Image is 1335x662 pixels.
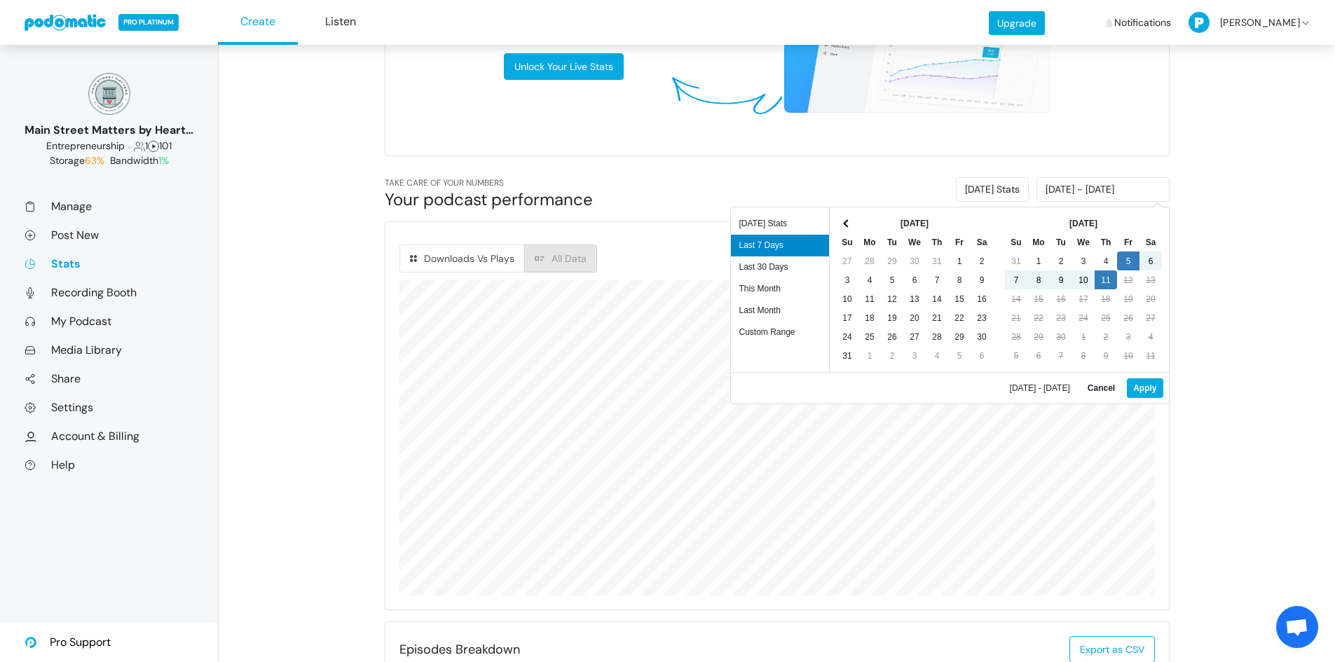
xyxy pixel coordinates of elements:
[971,251,993,270] td: 2
[1050,270,1072,289] td: 9
[134,139,145,152] span: Followers
[948,233,971,251] th: Fr
[858,308,881,327] td: 18
[1276,606,1318,648] div: Open chat
[1139,327,1162,346] td: 4
[1095,346,1117,365] td: 9
[903,270,926,289] td: 6
[926,346,948,365] td: 4
[926,289,948,308] td: 14
[1027,251,1050,270] td: 1
[424,254,514,263] span: Downloads Vs Plays
[858,270,881,289] td: 4
[956,177,1029,202] button: [DATE] Stats
[301,1,381,45] a: Listen
[85,154,104,167] span: 63%
[1050,251,1072,270] td: 2
[926,308,948,327] td: 21
[1139,289,1162,308] td: 20
[836,308,858,327] td: 17
[385,177,770,188] h6: TAKE CARE OF YOUR NUMBERS
[1189,2,1311,43] a: [PERSON_NAME]
[1117,289,1139,308] td: 19
[385,188,770,210] h4: Your podcast performance
[1010,384,1076,392] span: [DATE] - [DATE]
[948,327,971,346] td: 29
[1027,327,1050,346] td: 29
[1117,346,1139,365] td: 10
[218,1,298,45] a: Create
[25,228,193,242] a: Post New
[158,154,169,167] span: 1%
[1117,327,1139,346] td: 3
[25,400,193,415] a: Settings
[1095,233,1117,251] th: Th
[1139,308,1162,327] td: 27
[926,270,948,289] td: 7
[1095,251,1117,270] td: 4
[881,308,903,327] td: 19
[971,308,993,327] td: 23
[1072,251,1095,270] td: 3
[858,289,881,308] td: 11
[1072,346,1095,365] td: 8
[1139,346,1162,365] td: 11
[1050,346,1072,365] td: 7
[118,14,179,31] span: PRO PLATINUM
[731,322,829,343] li: Custom Range
[25,457,193,472] a: Help
[881,270,903,289] td: 5
[504,53,624,80] a: Unlock Your Live Stats
[836,233,858,251] th: Su
[1095,270,1117,289] td: 11
[858,251,881,270] td: 28
[926,327,948,346] td: 28
[1050,327,1072,346] td: 30
[1005,270,1027,289] td: 7
[948,346,971,365] td: 5
[25,256,193,271] a: Stats
[903,327,926,346] td: 27
[1072,327,1095,346] td: 1
[948,270,971,289] td: 8
[836,270,858,289] td: 3
[1072,233,1095,251] th: We
[25,371,193,386] a: Share
[881,346,903,365] td: 2
[1127,378,1163,398] button: Apply
[1072,289,1095,308] td: 17
[971,270,993,289] td: 9
[46,139,125,152] span: Business: Entrepreneurship
[903,308,926,327] td: 20
[836,346,858,365] td: 31
[1027,346,1050,365] td: 6
[731,235,829,256] li: Last 7 Days
[1050,233,1072,251] th: Tu
[971,346,993,365] td: 6
[1117,233,1139,251] th: Fr
[903,251,926,270] td: 30
[903,346,926,365] td: 3
[1050,289,1072,308] td: 16
[1072,308,1095,327] td: 24
[731,256,829,278] li: Last 30 Days
[858,346,881,365] td: 1
[1139,270,1162,289] td: 13
[1189,12,1210,33] img: P-50-ab8a3cff1f42e3edaa744736fdbd136011fc75d0d07c0e6946c3d5a70d29199b.png
[1005,289,1027,308] td: 14
[881,233,903,251] th: Tu
[1050,308,1072,327] td: 23
[1027,308,1050,327] td: 22
[1005,308,1027,327] td: 21
[1114,2,1171,43] span: Notifications
[926,233,948,251] th: Th
[881,289,903,308] td: 12
[1139,233,1162,251] th: Sa
[903,289,926,308] td: 13
[1027,214,1139,233] th: [DATE]
[948,289,971,308] td: 15
[858,327,881,346] td: 25
[971,289,993,308] td: 16
[881,251,903,270] td: 29
[25,314,193,329] a: My Podcast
